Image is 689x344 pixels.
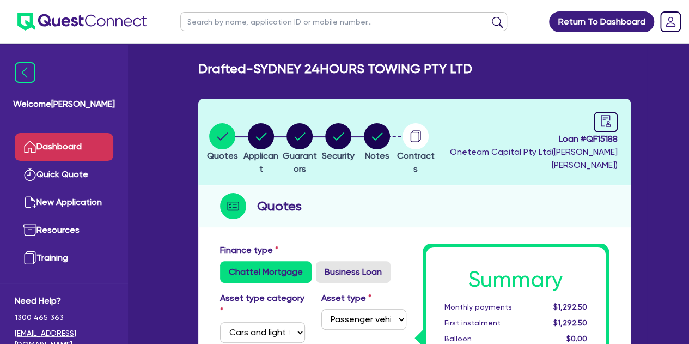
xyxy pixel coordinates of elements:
button: Contracts [397,123,435,176]
button: Notes [363,123,391,163]
span: $1,292.50 [553,318,587,327]
a: Return To Dashboard [549,11,654,32]
span: audit [600,115,612,127]
a: audit [594,112,618,132]
h2: Drafted - SYDNEY 24HOURS TOWING PTY LTD [198,61,472,77]
span: Welcome [PERSON_NAME] [13,98,115,111]
span: $1,292.50 [553,303,587,311]
img: resources [23,224,36,237]
a: Resources [15,216,113,244]
img: new-application [23,196,36,209]
img: step-icon [220,193,246,219]
label: Asset type category [220,292,305,318]
label: Finance type [220,244,278,257]
h2: Quotes [257,196,302,216]
a: New Application [15,189,113,216]
span: Guarantors [283,150,317,174]
span: Quotes [207,150,238,161]
div: Monthly payments [436,301,542,313]
span: $0.00 [566,334,587,343]
span: Security [322,150,355,161]
h1: Summary [444,267,587,293]
a: Dropdown toggle [656,8,685,36]
span: Notes [365,150,389,161]
img: quick-quote [23,168,36,181]
div: First instalment [436,317,542,329]
button: Quotes [206,123,239,163]
label: Asset type [321,292,371,305]
span: Need Help? [15,294,113,307]
a: Training [15,244,113,272]
button: Security [321,123,355,163]
img: quest-connect-logo-blue [17,13,147,31]
span: 1300 465 363 [15,312,113,323]
span: Contracts [397,150,435,174]
button: Applicant [242,123,281,176]
input: Search by name, application ID or mobile number... [180,12,507,31]
button: Guarantors [281,123,319,176]
img: training [23,251,36,264]
span: Oneteam Capital Pty Ltd ( [PERSON_NAME] [PERSON_NAME] ) [450,147,618,170]
label: Business Loan [316,261,391,283]
a: Quick Quote [15,161,113,189]
span: Loan # QF15188 [438,132,618,146]
span: Applicant [243,150,278,174]
a: Dashboard [15,133,113,161]
img: icon-menu-close [15,62,35,83]
label: Chattel Mortgage [220,261,312,283]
